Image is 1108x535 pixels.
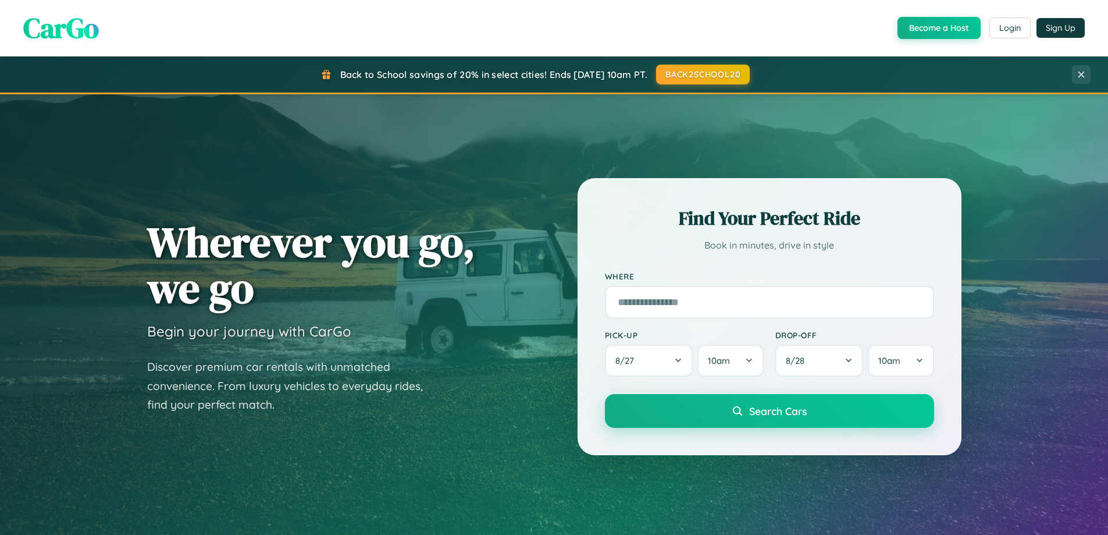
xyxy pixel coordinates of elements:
button: 8/28 [775,345,864,377]
button: Search Cars [605,394,934,428]
button: 10am [697,345,763,377]
span: 10am [708,355,730,366]
span: 10am [878,355,900,366]
span: CarGo [23,9,99,47]
button: Login [989,17,1031,38]
button: 8/27 [605,345,693,377]
label: Drop-off [775,330,934,340]
button: 10am [868,345,934,377]
h3: Begin your journey with CarGo [147,323,351,340]
button: Sign Up [1036,18,1085,38]
button: BACK2SCHOOL20 [656,65,750,84]
h1: Wherever you go, we go [147,219,475,311]
label: Where [605,271,934,281]
span: 8 / 28 [786,355,810,366]
label: Pick-up [605,330,764,340]
span: 8 / 27 [615,355,640,366]
button: Become a Host [897,17,981,39]
p: Book in minutes, drive in style [605,237,934,254]
span: Back to School savings of 20% in select cities! Ends [DATE] 10am PT. [340,69,647,80]
p: Discover premium car rentals with unmatched convenience. From luxury vehicles to everyday rides, ... [147,357,438,414]
span: Search Cars [749,405,807,417]
h2: Find Your Perfect Ride [605,206,934,231]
